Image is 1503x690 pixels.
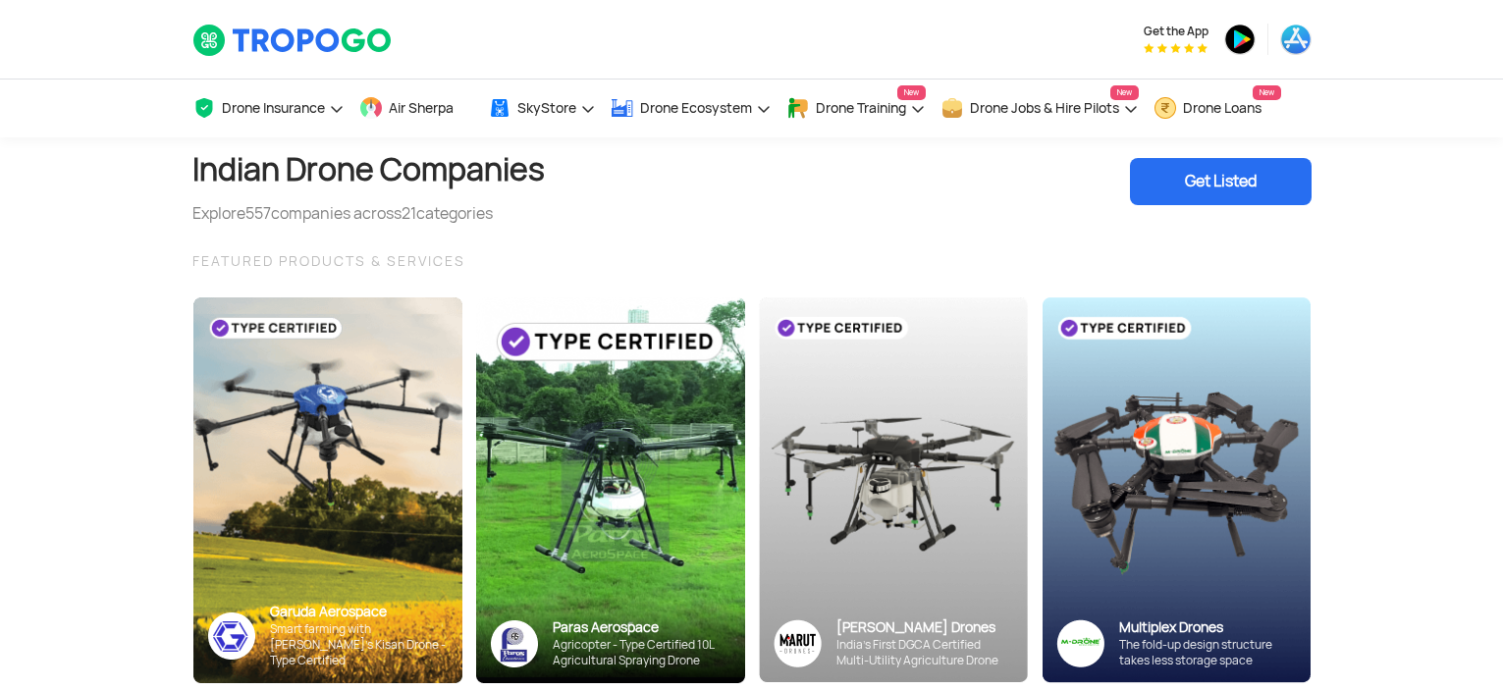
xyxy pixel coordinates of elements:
[192,80,345,137] a: Drone Insurance
[1253,85,1281,100] span: New
[517,100,576,116] span: SkyStore
[897,85,926,100] span: New
[192,137,545,202] h1: Indian Drone Companies
[1119,637,1296,668] div: The fold-up design structure takes less storage space
[1144,43,1208,53] img: App Raking
[1224,24,1256,55] img: ic_playstore.png
[1119,618,1296,637] div: Multiplex Drones
[491,620,538,667] img: paras-logo-banner.png
[774,619,822,667] img: Group%2036313.png
[1130,158,1312,205] div: Get Listed
[476,297,745,683] img: paras-card.png
[389,100,454,116] span: Air Sherpa
[1154,80,1281,137] a: Drone LoansNew
[786,80,926,137] a: Drone TrainingNew
[359,80,473,137] a: Air Sherpa
[1280,24,1312,55] img: ic_appstore.png
[245,203,271,224] span: 557
[402,203,416,224] span: 21
[640,100,752,116] span: Drone Ecosystem
[1110,85,1139,100] span: New
[816,100,906,116] span: Drone Training
[192,202,545,226] div: Explore companies across categories
[553,637,730,668] div: Agricopter - Type Certified 10L Agricultural Spraying Drone
[488,80,596,137] a: SkyStore
[1144,24,1208,39] span: Get the App
[270,621,448,668] div: Smart farming with [PERSON_NAME]’s Kisan Drone - Type Certified
[611,80,772,137] a: Drone Ecosystem
[1042,297,1311,683] img: bg_multiplex_sky.png
[940,80,1139,137] a: Drone Jobs & Hire PilotsNew
[759,297,1028,682] img: bg_marut_sky.png
[192,249,1312,273] div: FEATURED PRODUCTS & SERVICES
[1056,619,1104,667] img: ic_multiplex_sky.png
[222,100,325,116] span: Drone Insurance
[970,100,1119,116] span: Drone Jobs & Hire Pilots
[192,24,394,57] img: TropoGo Logo
[270,603,448,621] div: Garuda Aerospace
[553,618,730,637] div: Paras Aerospace
[208,612,255,660] img: ic_garuda_sky.png
[836,618,1013,637] div: [PERSON_NAME] Drones
[1183,100,1261,116] span: Drone Loans
[836,637,1013,668] div: India’s First DGCA Certified Multi-Utility Agriculture Drone
[193,297,462,683] img: bg_garuda_sky.png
